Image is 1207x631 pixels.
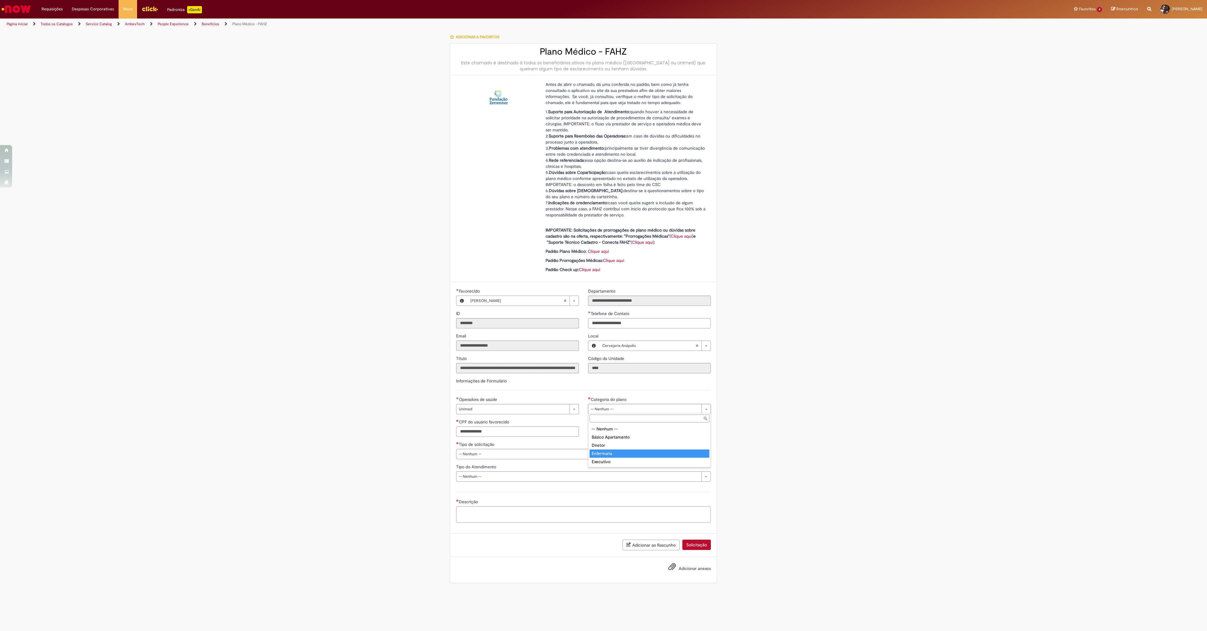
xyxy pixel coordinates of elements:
div: Diretor [590,441,709,450]
div: Executivo [590,458,709,466]
ul: Categoria do plano [588,424,711,467]
div: -- Nenhum -- [590,425,709,433]
div: Básico Apartamento [590,433,709,441]
div: Enfermaria [590,450,709,458]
